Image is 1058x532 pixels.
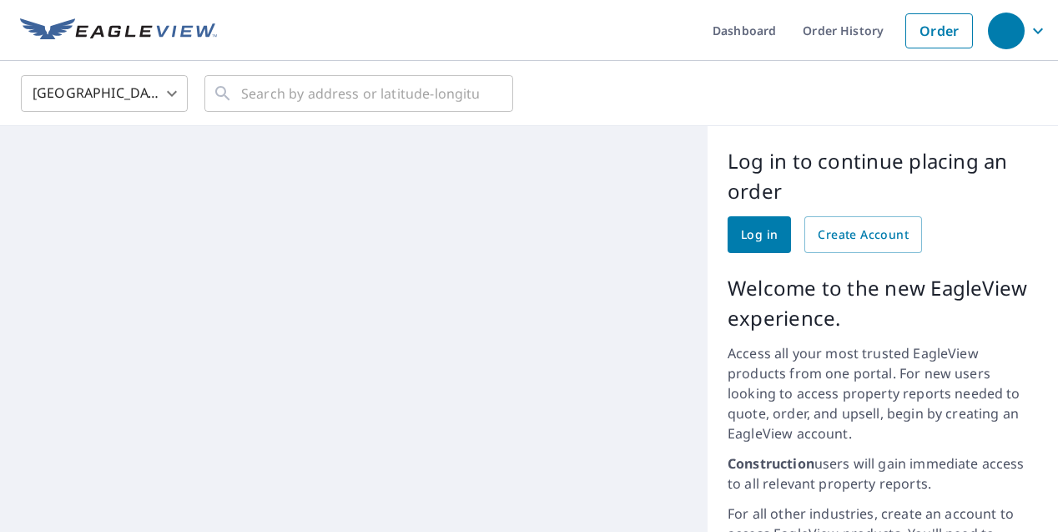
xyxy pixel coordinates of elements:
[905,13,973,48] a: Order
[20,18,217,43] img: EV Logo
[728,343,1038,443] p: Access all your most trusted EagleView products from one portal. For new users looking to access ...
[241,70,479,117] input: Search by address or latitude-longitude
[728,216,791,253] a: Log in
[818,225,909,246] span: Create Account
[728,273,1038,333] p: Welcome to the new EagleView experience.
[741,225,778,246] span: Log in
[728,146,1038,206] p: Log in to continue placing an order
[804,216,922,253] a: Create Account
[728,453,1038,494] p: users will gain immediate access to all relevant property reports.
[728,454,814,473] strong: Construction
[21,70,188,117] div: [GEOGRAPHIC_DATA]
